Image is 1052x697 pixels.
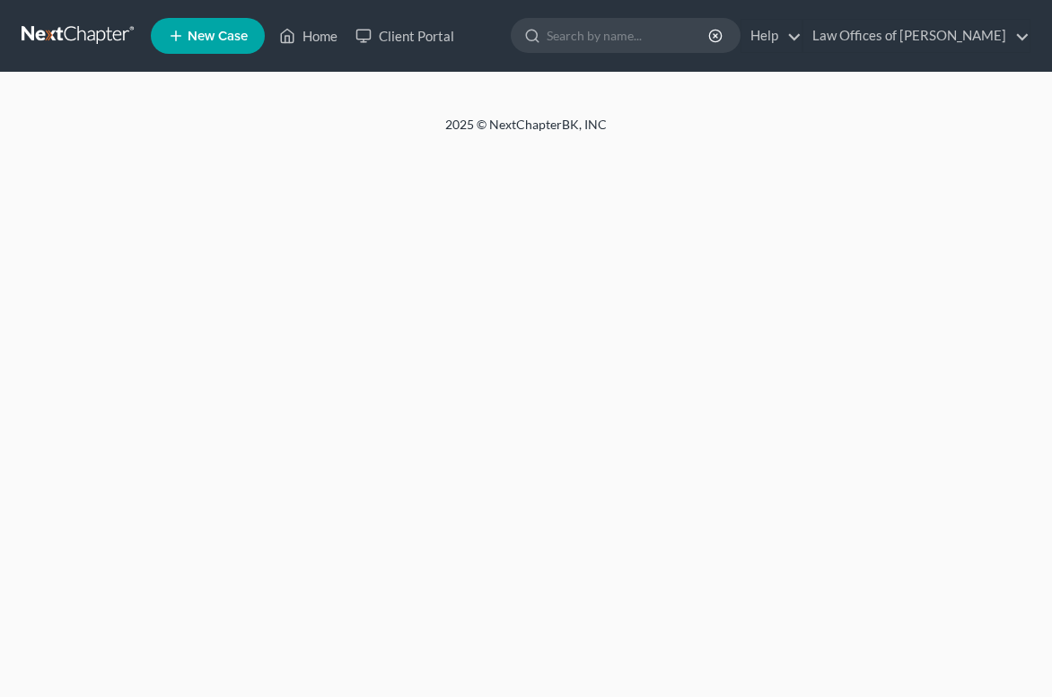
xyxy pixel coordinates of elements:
[547,19,711,52] input: Search by name...
[346,20,463,52] a: Client Portal
[95,116,957,148] div: 2025 © NextChapterBK, INC
[188,30,248,43] span: New Case
[803,20,1030,52] a: Law Offices of [PERSON_NAME]
[270,20,346,52] a: Home
[741,20,802,52] a: Help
